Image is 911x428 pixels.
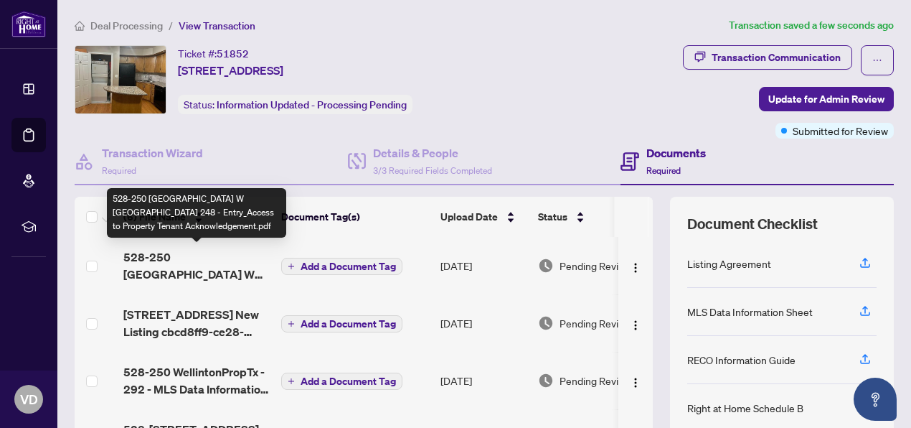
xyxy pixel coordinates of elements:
button: Add a Document Tag [281,257,402,276]
button: Add a Document Tag [281,373,402,390]
span: [STREET_ADDRESS] [178,62,283,79]
span: 528-250 WellintonPropTx - 292 - MLS Data Information Form - Condo_Co-op_Co-Ownership_Time Share -... [123,363,270,398]
span: Add a Document Tag [301,319,396,329]
td: [DATE] [435,237,532,294]
button: Add a Document Tag [281,258,402,275]
span: Deal Processing [90,19,163,32]
span: View Transaction [179,19,255,32]
img: Logo [630,377,641,389]
button: Open asap [854,378,897,421]
div: Transaction Communication [712,46,841,69]
th: Status [532,197,654,237]
span: plus [288,263,295,270]
li: / [169,17,173,34]
span: Add a Document Tag [301,376,396,386]
span: ellipsis [872,55,882,65]
button: Add a Document Tag [281,315,402,333]
th: Upload Date [435,197,532,237]
span: 3/3 Required Fields Completed [373,165,492,176]
span: Pending Review [560,373,631,389]
span: Pending Review [560,258,631,274]
div: Status: [178,95,412,114]
div: MLS Data Information Sheet [687,304,813,320]
td: [DATE] [435,352,532,409]
button: Update for Admin Review [759,87,894,111]
span: Information Updated - Processing Pending [217,98,407,111]
img: IMG-C12385984_1.jpg [75,46,166,113]
img: Document Status [538,315,554,331]
div: Ticket #: [178,45,249,62]
span: plus [288,320,295,327]
button: Logo [624,369,647,392]
article: Transaction saved a few seconds ago [729,17,894,34]
button: Add a Document Tag [281,315,402,332]
span: Required [102,165,136,176]
button: Logo [624,254,647,277]
img: Logo [630,262,641,274]
h4: Transaction Wizard [102,144,203,162]
img: Document Status [538,258,554,274]
button: Transaction Communication [683,45,852,70]
span: VD [20,389,38,409]
button: Logo [624,312,647,335]
span: Status [538,209,567,225]
img: Logo [630,320,641,331]
span: Submitted for Review [793,123,888,139]
div: RECO Information Guide [687,352,796,368]
span: plus [288,378,295,385]
span: Update for Admin Review [768,88,884,111]
img: Document Status [538,373,554,389]
span: Pending Review [560,315,631,331]
div: Listing Agreement [687,256,771,271]
span: [STREET_ADDRESS] New Listing cbcd8ff9-ce28-4370-bc3d-fb76cb8f95ab.pdf [123,306,270,340]
span: Document Checklist [687,214,818,234]
div: 528-250 [GEOGRAPHIC_DATA] W [GEOGRAPHIC_DATA] 248 - Entry_Access to Property Tenant Acknowledgeme... [107,188,286,238]
th: Document Tag(s) [275,197,435,237]
h4: Details & People [373,144,492,162]
span: home [75,21,85,31]
div: Right at Home Schedule B [687,400,803,416]
td: [DATE] [435,294,532,352]
span: Add a Document Tag [301,261,396,271]
span: Upload Date [440,209,498,225]
span: 51852 [217,47,249,60]
img: logo [11,11,46,37]
span: Required [646,165,681,176]
h4: Documents [646,144,706,162]
span: 528-250 [GEOGRAPHIC_DATA] W [GEOGRAPHIC_DATA] 248 - Entry_Access to Property Tenant Acknowledgeme... [123,248,270,283]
